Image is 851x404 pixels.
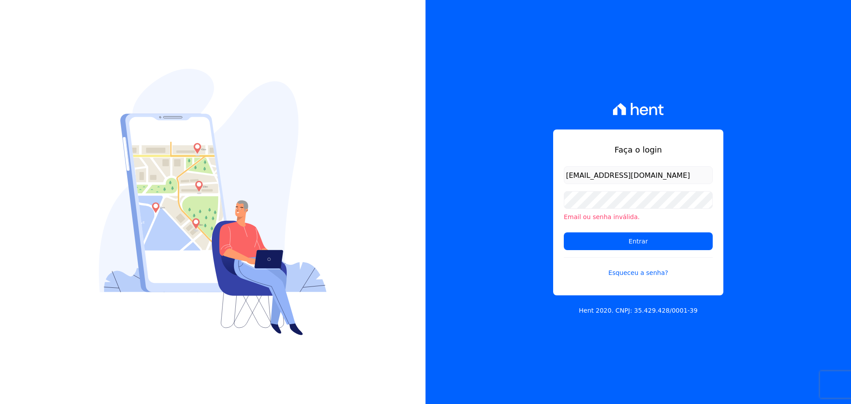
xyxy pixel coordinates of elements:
[99,69,327,335] img: Login
[579,306,698,315] p: Hent 2020. CNPJ: 35.429.428/0001-39
[564,144,713,156] h1: Faça o login
[564,257,713,278] a: Esqueceu a senha?
[564,166,713,184] input: Email
[564,212,713,222] li: Email ou senha inválida.
[564,232,713,250] input: Entrar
